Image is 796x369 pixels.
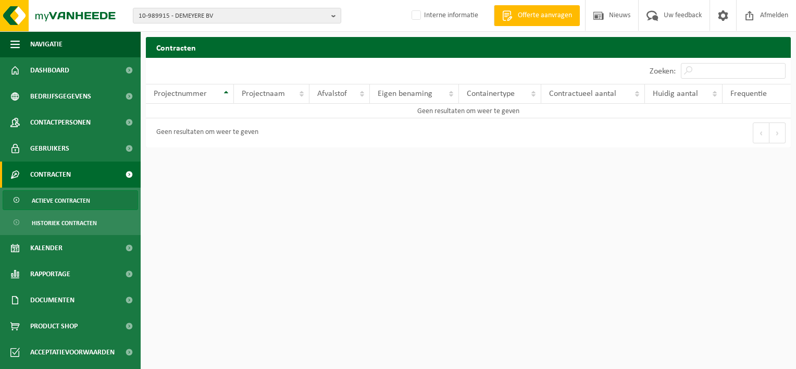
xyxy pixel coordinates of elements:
[30,313,78,339] span: Product Shop
[467,90,515,98] span: Containertype
[30,261,70,287] span: Rapportage
[409,8,478,23] label: Interne informatie
[378,90,432,98] span: Eigen benaming
[154,90,207,98] span: Projectnummer
[30,109,91,136] span: Contactpersonen
[146,104,791,118] td: Geen resultaten om weer te geven
[146,37,791,57] h2: Contracten
[30,162,71,188] span: Contracten
[151,124,258,142] div: Geen resultaten om weer te geven
[653,90,698,98] span: Huidig aantal
[3,213,138,232] a: Historiek contracten
[139,8,327,24] span: 10-989915 - DEMEYERE BV
[30,31,63,57] span: Navigatie
[30,57,69,83] span: Dashboard
[317,90,347,98] span: Afvalstof
[30,287,74,313] span: Documenten
[730,90,767,98] span: Frequentie
[32,191,90,211] span: Actieve contracten
[769,122,786,143] button: Next
[30,235,63,261] span: Kalender
[30,83,91,109] span: Bedrijfsgegevens
[3,190,138,210] a: Actieve contracten
[549,90,616,98] span: Contractueel aantal
[753,122,769,143] button: Previous
[133,8,341,23] button: 10-989915 - DEMEYERE BV
[650,67,676,76] label: Zoeken:
[494,5,580,26] a: Offerte aanvragen
[242,90,285,98] span: Projectnaam
[30,339,115,365] span: Acceptatievoorwaarden
[32,213,97,233] span: Historiek contracten
[515,10,575,21] span: Offerte aanvragen
[30,136,69,162] span: Gebruikers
